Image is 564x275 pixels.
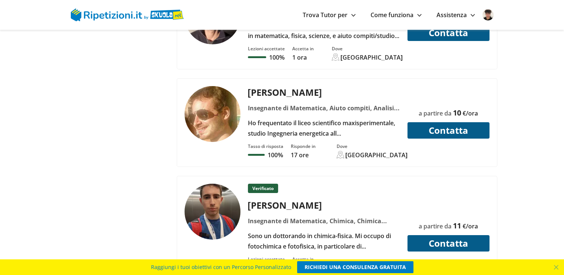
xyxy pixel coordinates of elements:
[291,151,316,159] p: 17 ore
[453,108,461,118] span: 10
[303,11,356,19] a: Trova Tutor per
[297,261,413,273] a: RICHIEDI UNA CONSULENZA GRATUITA
[245,216,403,226] div: Insegnante di Matematica, Chimica, Chimica fisica, Chimica inorganica, Chimica organica, Chimica ...
[248,256,285,262] div: Lezioni accettate
[332,45,403,52] div: Dove
[245,20,403,41] div: Sono un ragazzo laureato in economia, offro lezioni in matematica, fisica, scienze, e aiuto compi...
[419,222,451,230] span: a partire da
[245,199,403,211] div: [PERSON_NAME]
[463,109,478,117] span: €/ora
[292,45,314,52] div: Accetta in
[371,11,422,19] a: Come funziona
[245,118,403,139] div: Ho frequentato il liceo scientifico maxisperimentale, studio Ingegneria energetica all [GEOGRAPHI...
[269,53,284,61] p: 100%
[71,10,184,18] a: logo Skuola.net | Ripetizioni.it
[245,231,403,252] div: Sono un dottorando in chimica-fisica. Mi occupo di fotochimica e fotofisica, in particolare di sp...
[341,53,403,61] div: [GEOGRAPHIC_DATA]
[453,221,461,231] span: 11
[407,25,489,41] button: Contatta
[151,261,291,273] span: Raggiungi i tuoi obiettivi con un Percorso Personalizzato
[407,235,489,252] button: Contatta
[245,103,403,113] div: Insegnante di Matematica, Aiuto compiti, Analisi 1, Fisica, Geometria, Italiano, Scienze, Storia
[291,143,316,149] div: Risponde in
[248,184,278,193] p: Verificato
[292,256,314,262] div: Accetta in
[185,184,240,240] img: tutor a Bologna - Federico
[248,45,285,52] div: Lezioni accettate
[482,9,494,20] img: user avatar
[248,143,283,149] div: Tasso di risposta
[346,151,408,159] div: [GEOGRAPHIC_DATA]
[292,53,314,61] p: 1 ora
[337,143,408,149] div: Dove
[268,151,283,159] p: 100%
[407,122,489,139] button: Contatta
[463,222,478,230] span: €/ora
[71,9,184,21] img: logo Skuola.net | Ripetizioni.it
[185,86,240,142] img: tutor a Bologna - Giampiero
[437,11,475,19] a: Assistenza
[419,109,451,117] span: a partire da
[245,86,403,98] div: [PERSON_NAME]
